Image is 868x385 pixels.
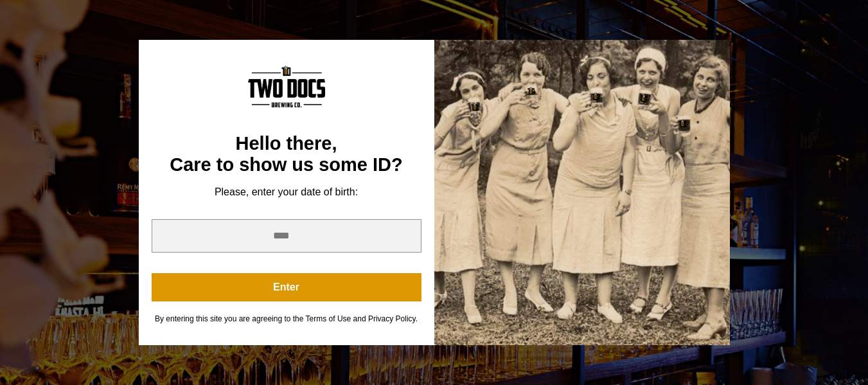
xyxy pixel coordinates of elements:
button: Enter [152,273,421,301]
div: Hello there, Care to show us some ID? [152,133,421,176]
img: Content Logo [248,66,325,107]
input: year [152,219,421,253]
div: Please, enter your date of birth: [152,186,421,199]
div: By entering this site you are agreeing to the Terms of Use and Privacy Policy. [152,314,421,324]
